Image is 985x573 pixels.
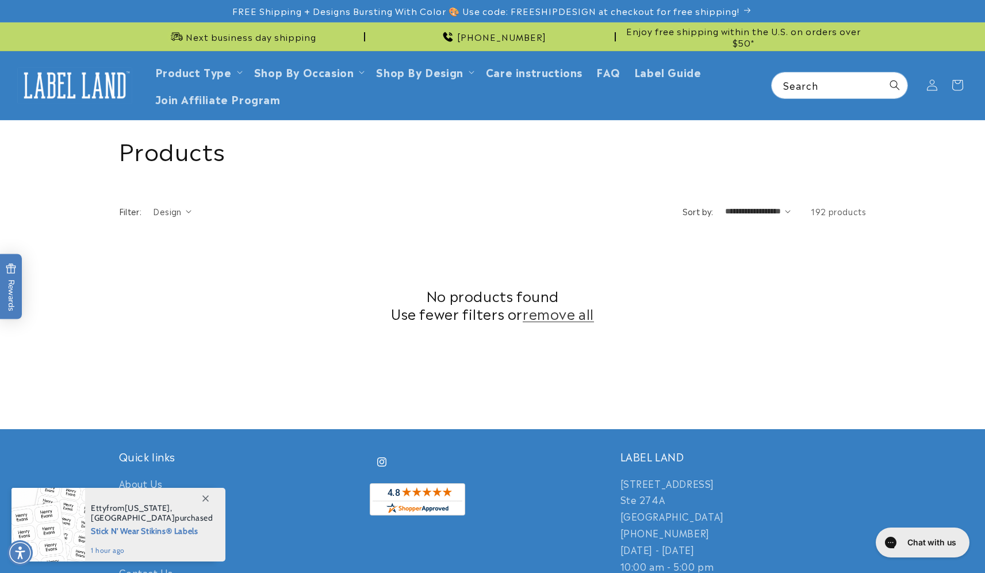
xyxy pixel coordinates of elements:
a: Care instructions [479,58,589,85]
button: Search [882,72,907,98]
div: Announcement [119,22,365,51]
h1: Products [119,135,867,165]
a: About Us [119,475,163,495]
span: Design [153,205,181,217]
a: Label Guide [627,58,708,85]
span: FAQ [596,65,620,78]
span: 192 products [811,205,866,217]
a: FAQ [589,58,627,85]
h2: No products found Use fewer filters or [119,286,867,322]
a: remove all [523,304,594,322]
a: Product Type [155,64,232,79]
span: Next business day shipping [186,31,316,43]
summary: Design (0 selected) [153,205,191,217]
span: FREE Shipping + Designs Bursting With Color 🎨 Use code: FREESHIPDESIGN at checkout for free shipp... [232,5,739,17]
span: Shop By Occasion [254,65,354,78]
summary: Product Type [148,58,247,85]
img: Label Land [17,67,132,103]
h2: LABEL LAND [620,450,867,463]
a: Label Land [13,63,137,108]
span: 1 hour ago [91,545,213,556]
span: Care instructions [486,65,582,78]
a: Shop By Design [376,64,463,79]
h2: Filter: [119,205,142,217]
a: Join Affiliate Program [148,85,288,112]
label: Sort by: [683,205,714,217]
div: Announcement [620,22,867,51]
span: from , purchased [91,503,213,523]
iframe: Gorgias live chat messenger [870,524,973,561]
span: Rewards [6,263,17,311]
span: [PHONE_NUMBER] [457,31,546,43]
span: Enjoy free shipping within the U.S. on orders over $50* [620,25,867,48]
div: Accessibility Menu [7,540,33,566]
span: Etty [91,503,106,513]
h2: Quick links [119,450,365,463]
summary: Shop By Occasion [247,58,370,85]
span: Stick N' Wear Stikins® Labels [91,523,213,537]
div: Announcement [370,22,616,51]
span: Join Affiliate Program [155,92,281,105]
span: [GEOGRAPHIC_DATA] [91,513,175,523]
span: Label Guide [634,65,702,78]
span: [US_STATE] [125,503,170,513]
summary: Shop By Design [369,58,478,85]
